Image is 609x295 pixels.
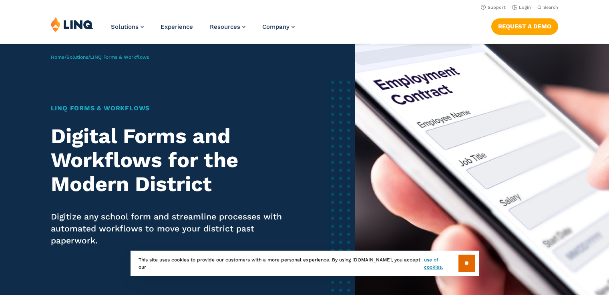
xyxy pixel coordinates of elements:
[537,4,558,10] button: Open Search Bar
[210,23,240,30] span: Resources
[161,23,193,30] a: Experience
[491,18,558,34] a: Request a Demo
[51,54,149,60] span: / /
[210,23,245,30] a: Resources
[131,251,479,276] div: This site uses cookies to provide our customers with a more personal experience. By using [DOMAIN...
[111,23,144,30] a: Solutions
[262,23,289,30] span: Company
[111,23,139,30] span: Solutions
[51,17,93,32] img: LINQ | K‑12 Software
[90,54,149,60] span: LINQ Forms & Workflows
[481,5,506,10] a: Support
[66,54,88,60] a: Solutions
[51,124,291,196] h2: Digital Forms and Workflows for the Modern District
[51,104,291,113] h1: LINQ Forms & Workflows
[111,17,295,43] nav: Primary Navigation
[512,5,531,10] a: Login
[424,256,458,271] a: use of cookies.
[51,211,291,247] p: Digitize any school form and streamline processes with automated workflows to move your district ...
[262,23,295,30] a: Company
[51,54,64,60] a: Home
[491,17,558,34] nav: Button Navigation
[543,5,558,10] span: Search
